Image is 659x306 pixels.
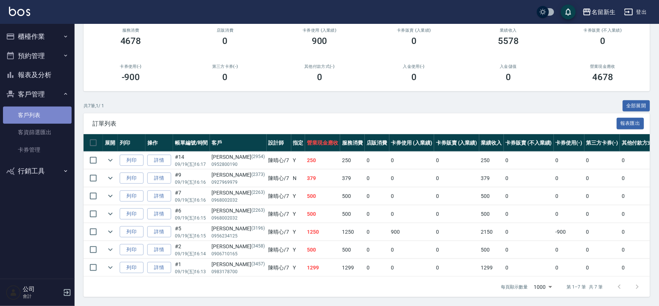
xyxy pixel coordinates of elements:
[305,259,340,277] td: 1299
[3,124,72,141] a: 客資篩選匯出
[305,187,340,205] td: 500
[267,170,291,187] td: 陳晴心 /7
[554,223,584,241] td: -900
[267,223,291,241] td: 陳晴心 /7
[305,152,340,169] td: 250
[584,152,620,169] td: 0
[105,173,116,184] button: expand row
[584,223,620,241] td: 0
[251,243,265,250] p: (3458)
[251,189,265,197] p: (2263)
[281,64,358,69] h2: 其他付款方式(-)
[120,173,144,184] button: 列印
[504,259,554,277] td: 0
[305,170,340,187] td: 379
[23,293,61,300] p: 會計
[145,134,173,152] th: 操作
[305,241,340,259] td: 500
[340,223,365,241] td: 1250
[251,171,265,179] p: (2373)
[105,226,116,237] button: expand row
[173,187,210,205] td: #7
[531,277,555,297] div: 1000
[621,5,650,19] button: 登出
[567,284,603,290] p: 第 1–7 筆 共 7 筆
[389,259,434,277] td: 0
[187,28,263,33] h2: 店販消費
[173,134,210,152] th: 帳單編號/時間
[584,259,620,277] td: 0
[365,187,389,205] td: 0
[554,152,584,169] td: 0
[175,268,208,275] p: 09/19 (五) 16:13
[389,152,434,169] td: 0
[105,155,116,166] button: expand row
[92,64,169,69] h2: 卡券使用(-)
[212,225,265,233] div: [PERSON_NAME]
[3,85,72,104] button: 客戶管理
[305,205,340,223] td: 500
[212,261,265,268] div: [PERSON_NAME]
[365,152,389,169] td: 0
[120,190,144,202] button: 列印
[617,120,644,127] a: 報表匯出
[565,28,641,33] h2: 卡券販賣 (不入業績)
[434,170,479,187] td: 0
[212,215,265,221] p: 0968002032
[120,36,141,46] h3: 4678
[122,72,140,82] h3: -900
[470,64,547,69] h2: 入金儲值
[173,205,210,223] td: #6
[479,241,504,259] td: 500
[312,36,327,46] h3: 900
[617,118,644,129] button: 報表匯出
[212,161,265,168] p: 0952800190
[9,7,30,16] img: Logo
[212,243,265,250] div: [PERSON_NAME]
[340,259,365,277] td: 1299
[411,72,417,82] h3: 0
[212,207,265,215] div: [PERSON_NAME]
[504,223,554,241] td: 0
[223,36,228,46] h3: 0
[506,72,511,82] h3: 0
[84,102,104,109] p: 共 7 筆, 1 / 1
[3,65,72,85] button: 報表及分析
[105,244,116,255] button: expand row
[434,241,479,259] td: 0
[175,250,208,257] p: 09/19 (五) 16:14
[3,141,72,158] a: 卡券管理
[498,36,519,46] h3: 5578
[305,134,340,152] th: 營業現金應收
[173,259,210,277] td: #1
[175,179,208,186] p: 09/19 (五) 16:16
[291,187,305,205] td: Y
[504,205,554,223] td: 0
[561,4,576,19] button: save
[340,205,365,223] td: 500
[173,170,210,187] td: #9
[434,259,479,277] td: 0
[365,259,389,277] td: 0
[389,205,434,223] td: 0
[267,187,291,205] td: 陳晴心 /7
[120,244,144,256] button: 列印
[120,226,144,238] button: 列印
[470,28,547,33] h2: 業績收入
[175,233,208,239] p: 09/19 (五) 16:15
[212,197,265,204] p: 0968002032
[554,170,584,187] td: 0
[389,241,434,259] td: 0
[92,120,617,127] span: 訂單列表
[365,205,389,223] td: 0
[291,223,305,241] td: Y
[251,225,265,233] p: (3196)
[501,284,528,290] p: 每頁顯示數量
[118,134,145,152] th: 列印
[267,152,291,169] td: 陳晴心 /7
[175,197,208,204] p: 09/19 (五) 16:16
[584,134,620,152] th: 第三方卡券(-)
[147,190,171,202] a: 詳情
[591,7,615,17] div: 名留新生
[3,27,72,46] button: 櫃檯作業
